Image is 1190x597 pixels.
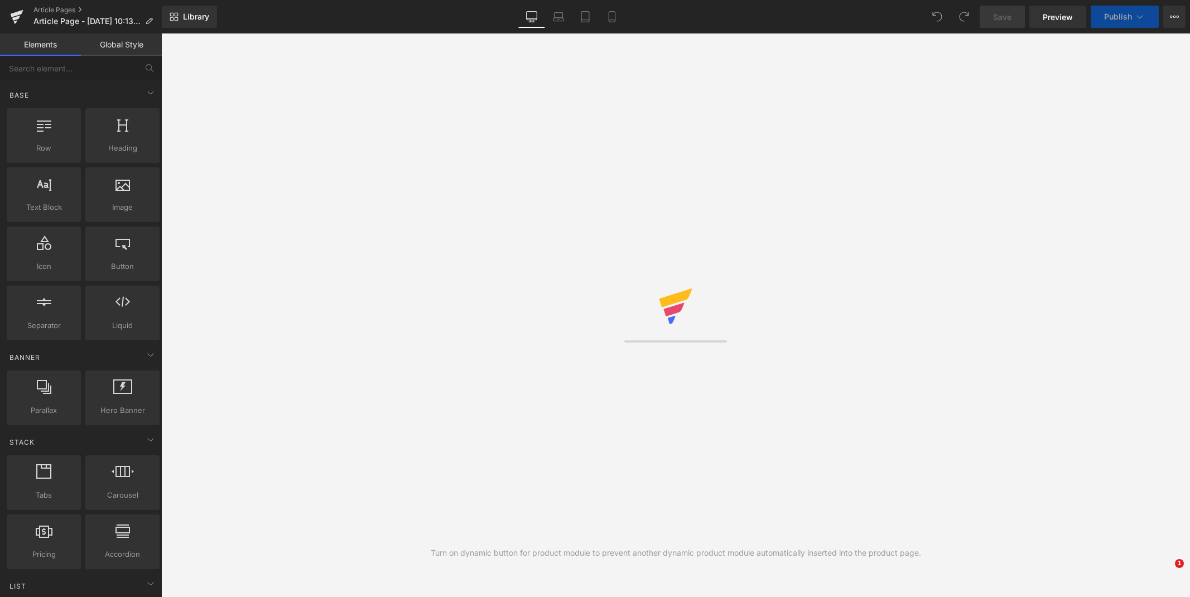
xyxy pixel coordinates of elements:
span: Hero Banner [89,405,156,416]
span: Publish [1104,12,1132,21]
span: Row [10,142,78,154]
iframe: Intercom live chat [1152,559,1179,586]
button: More [1163,6,1186,28]
a: Tablet [572,6,599,28]
span: Heading [89,142,156,154]
span: Image [89,201,156,213]
span: Separator [10,320,78,331]
div: Turn on dynamic button for product module to prevent another dynamic product module automatically... [431,547,921,559]
span: Text Block [10,201,78,213]
a: Desktop [518,6,545,28]
span: Liquid [89,320,156,331]
span: Icon [10,261,78,272]
span: Carousel [89,489,156,501]
span: Preview [1043,11,1073,23]
span: Button [89,261,156,272]
button: Redo [953,6,975,28]
span: Accordion [89,548,156,560]
a: New Library [162,6,217,28]
a: Mobile [599,6,625,28]
span: Article Page - [DATE] 10:13:05 [33,17,141,26]
span: Banner [8,352,41,363]
span: Save [993,11,1011,23]
button: Undo [926,6,948,28]
button: Publish [1091,6,1159,28]
span: List [8,581,27,591]
a: Article Pages [33,6,162,15]
a: Preview [1029,6,1086,28]
a: Laptop [545,6,572,28]
span: 1 [1175,559,1184,568]
span: Parallax [10,405,78,416]
span: Pricing [10,548,78,560]
span: Stack [8,437,36,447]
a: Global Style [81,33,162,56]
span: Base [8,90,30,100]
span: Tabs [10,489,78,501]
span: Library [183,12,209,22]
